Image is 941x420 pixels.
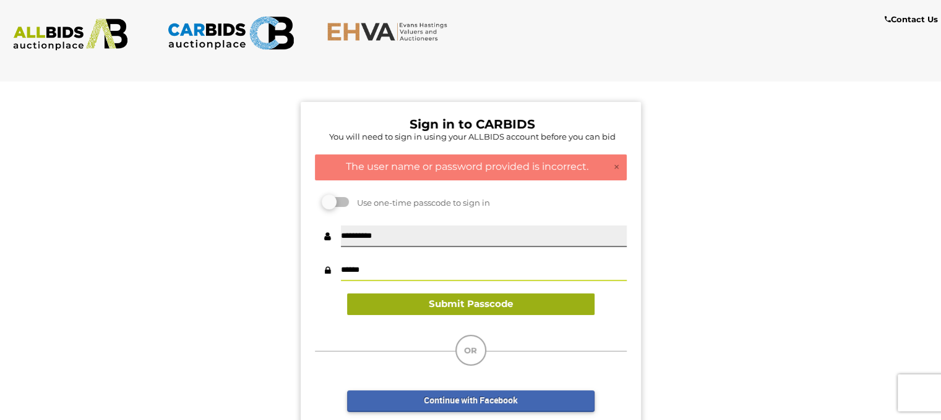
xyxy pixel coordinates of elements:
img: CARBIDS.com.au [167,12,294,54]
b: Contact Us [885,14,938,24]
button: Submit Passcode [347,293,595,315]
div: OR [455,335,486,366]
h5: You will need to sign in using your ALLBIDS account before you can bid [318,132,627,141]
a: Continue with Facebook [347,390,595,412]
h4: The user name or password provided is incorrect. [322,161,620,172]
img: ALLBIDS.com.au [7,19,134,51]
b: Sign in to CARBIDS [410,117,535,132]
a: × [613,161,620,174]
img: EHVA.com.au [327,22,454,41]
span: Use one-time passcode to sign in [351,198,490,208]
a: Contact Us [885,12,941,27]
